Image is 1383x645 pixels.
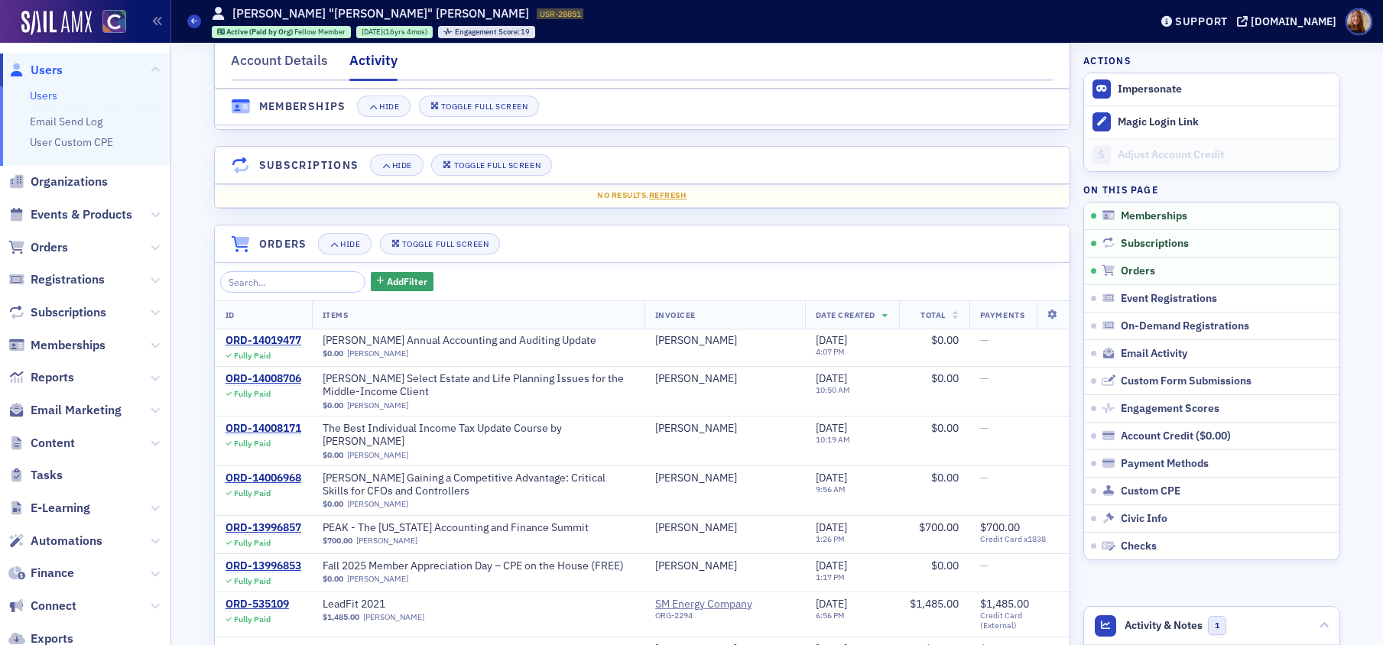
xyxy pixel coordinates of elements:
a: [PERSON_NAME] Select Estate and Life Planning Issues for the Middle-Income Client [323,372,634,399]
a: ORD-13996853 [226,559,301,573]
time: 6:56 PM [816,610,845,621]
a: User Custom CPE [30,135,113,149]
span: Civic Info [1121,512,1167,526]
span: Email Activity [1121,347,1187,361]
a: [PERSON_NAME] [347,348,408,358]
a: Orders [8,239,68,256]
div: ORD-535109 [226,598,289,611]
div: [PERSON_NAME] [655,521,737,535]
button: Hide [357,96,411,118]
div: Support [1175,15,1228,28]
a: View Homepage [92,10,126,36]
span: — [980,371,989,385]
div: Activity [349,50,398,81]
a: Email Marketing [8,402,122,419]
span: Surgent's Gaining a Competitive Advantage: Critical Skills for CFOs and Controllers [323,472,634,498]
span: Alan Bennett [655,422,794,436]
div: 19 [455,28,531,37]
span: Surgent's Annual Accounting and Auditing Update [323,334,596,348]
span: $0.00 [323,400,343,410]
span: Add Filter [387,274,427,288]
span: PEAK - The Colorado Accounting and Finance Summit [323,521,589,535]
span: Organizations [31,173,108,190]
span: — [980,471,989,485]
div: ORG-2294 [655,611,794,626]
a: [PERSON_NAME] [347,499,408,509]
span: [DATE] [816,597,847,611]
button: Toggle Full Screen [431,154,552,176]
a: [PERSON_NAME] [363,612,424,622]
a: ORD-14008706 [226,372,301,386]
a: ORD-14008171 [226,422,301,436]
a: ORD-14006968 [226,472,301,485]
a: Fall 2025 Member Appreciation Day – CPE on the House (FREE) [323,559,624,573]
span: [DATE] [816,333,847,347]
a: [PERSON_NAME] [655,472,737,485]
span: [DATE] [816,559,847,572]
div: [DOMAIN_NAME] [1251,15,1336,28]
span: Items [323,310,349,320]
span: Alan Bennett [655,472,794,485]
img: SailAMX [21,11,92,35]
div: ORD-14019477 [226,334,301,348]
div: [PERSON_NAME] [655,334,737,348]
a: Memberships [8,337,106,354]
input: Search… [220,271,366,293]
span: Tasks [31,467,63,484]
a: Content [8,435,75,452]
span: [DATE] [816,421,847,435]
span: $0.00 [323,450,343,460]
time: 9:56 AM [816,484,846,494]
span: $0.00 [931,559,959,572]
div: Fully Paid [234,351,271,361]
span: $700.00 [980,520,1020,534]
span: Invoicee [655,310,696,320]
span: Finance [31,565,74,582]
button: Toggle Full Screen [380,233,501,254]
div: Hide [340,240,360,248]
div: Fully Paid [234,614,271,624]
button: Hide [370,154,424,176]
span: Alan Bennett [655,334,794,348]
span: Credit Card x1838 [980,534,1059,544]
div: Adjust Account Credit [1118,148,1332,162]
span: Content [31,435,75,452]
h4: Subscriptions [259,157,359,173]
a: [PERSON_NAME] [347,574,408,584]
button: Toggle Full Screen [419,96,540,118]
div: Hide [379,103,399,112]
span: Custom Form Submissions [1121,374,1252,388]
span: $0.00 [931,333,959,347]
h4: On this page [1083,183,1340,196]
span: $0.00 [323,574,343,584]
a: E-Learning [8,500,90,517]
span: ID [226,310,235,320]
span: [DATE] [816,520,847,534]
span: Orders [31,239,68,256]
h4: Memberships [259,99,346,115]
h4: Orders [259,236,307,252]
div: Fully Paid [234,576,271,586]
span: — [980,421,989,435]
span: $0.00 [931,371,959,385]
span: Custom CPE [1121,485,1180,498]
a: Users [30,89,57,102]
span: SM Energy Company [655,598,794,611]
button: AddFilter [371,272,433,291]
a: The Best Individual Income Tax Update Course by [PERSON_NAME] [323,422,634,449]
span: — [980,559,989,572]
span: On-Demand Registrations [1121,319,1249,333]
span: LeadFit 2021 [323,598,515,611]
button: [DOMAIN_NAME] [1237,16,1342,27]
span: [DATE] [816,471,847,485]
span: Fellow Member [294,27,346,37]
span: Email Marketing [31,402,122,419]
time: 10:19 AM [816,434,850,445]
div: Hide [392,161,412,170]
div: Toggle Full Screen [441,103,528,112]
